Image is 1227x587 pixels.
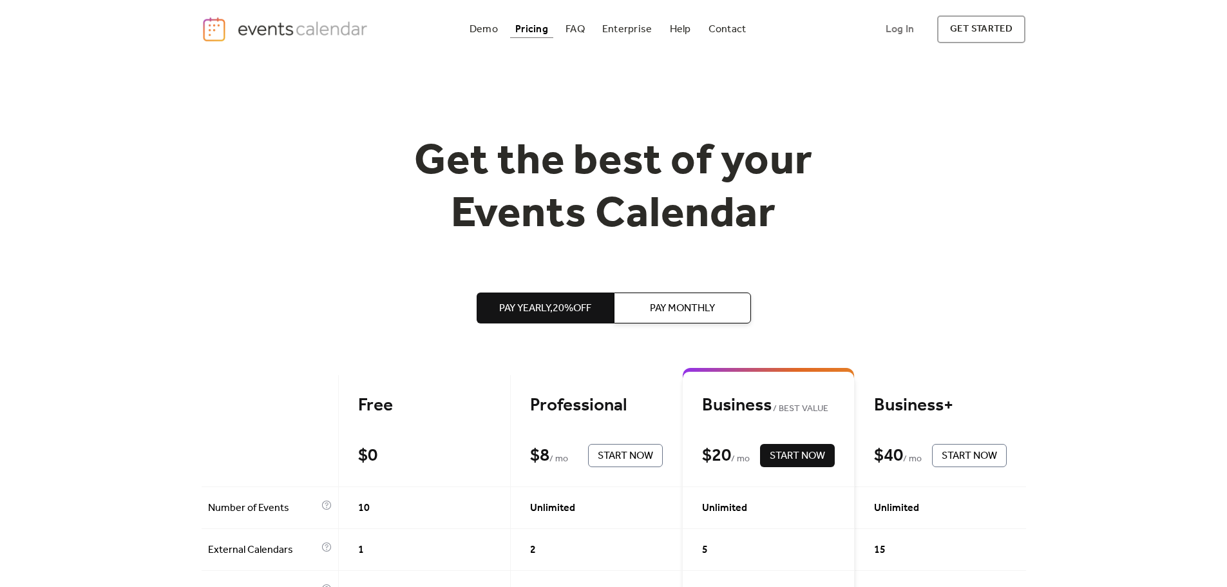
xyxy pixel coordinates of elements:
button: Start Now [588,444,663,467]
div: Contact [709,26,747,33]
button: Start Now [932,444,1007,467]
a: Pricing [510,21,553,38]
div: Free [358,394,491,417]
div: Business+ [874,394,1007,417]
span: 2 [530,543,536,558]
a: Contact [703,21,752,38]
span: Pay Monthly [650,301,715,316]
a: Enterprise [597,21,657,38]
div: Pricing [515,26,548,33]
span: Number of Events [208,501,318,516]
span: 5 [702,543,708,558]
div: Business [702,394,835,417]
a: Demo [464,21,503,38]
a: FAQ [560,21,590,38]
span: 1 [358,543,364,558]
div: $ 0 [358,445,377,467]
span: Start Now [770,448,825,464]
span: Unlimited [874,501,919,516]
div: $ 40 [874,445,903,467]
button: Pay Monthly [614,293,751,323]
div: Help [670,26,691,33]
span: Unlimited [702,501,747,516]
div: Demo [470,26,498,33]
span: BEST VALUE [772,401,829,417]
span: External Calendars [208,543,318,558]
span: / mo [903,452,922,467]
span: 15 [874,543,886,558]
span: Unlimited [530,501,575,516]
span: Start Now [942,448,997,464]
span: / mo [549,452,568,467]
div: $ 20 [702,445,731,467]
span: 10 [358,501,370,516]
a: get started [937,15,1025,43]
h1: Get the best of your Events Calendar [366,136,861,241]
a: Help [665,21,696,38]
div: FAQ [566,26,585,33]
a: Log In [873,15,927,43]
span: Start Now [598,448,653,464]
span: / mo [731,452,750,467]
div: $ 8 [530,445,549,467]
div: Professional [530,394,663,417]
div: Enterprise [602,26,652,33]
a: home [202,16,372,43]
button: Pay Yearly,20%off [477,293,614,323]
button: Start Now [760,444,835,467]
span: Pay Yearly, 20% off [499,301,591,316]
